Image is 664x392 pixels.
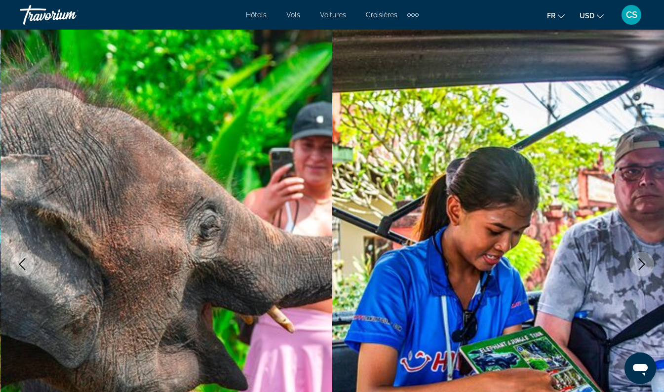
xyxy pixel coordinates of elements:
[580,8,604,23] button: Change currency
[20,2,118,28] a: Travorium
[407,7,419,23] button: Extra navigation items
[619,4,644,25] button: User Menu
[246,11,267,19] a: Hôtels
[547,12,555,20] span: fr
[320,11,346,19] a: Voitures
[366,11,397,19] a: Croisières
[547,8,565,23] button: Change language
[10,252,35,276] button: Previous image
[626,10,637,20] span: CS
[286,11,300,19] a: Vols
[629,252,654,276] button: Next image
[625,353,656,384] iframe: Button to launch messaging window
[580,12,594,20] span: USD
